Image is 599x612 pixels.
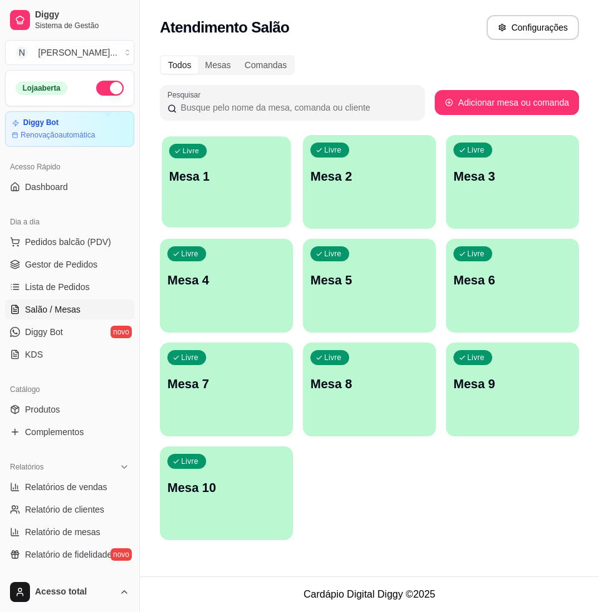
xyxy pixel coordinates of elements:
a: Salão / Mesas [5,299,134,319]
span: Relatório de mesas [25,526,101,538]
p: Livre [181,353,199,363]
p: Mesa 2 [310,168,428,185]
a: Complementos [5,422,134,442]
span: Acesso total [35,586,114,598]
button: LivreMesa 2 [303,135,436,229]
p: Livre [324,353,342,363]
a: DiggySistema de Gestão [5,5,134,35]
span: Lista de Pedidos [25,281,90,293]
p: Livre [467,249,485,259]
button: Configurações [487,15,579,40]
div: Loja aberta [16,81,67,95]
a: Dashboard [5,177,134,197]
button: Acesso total [5,577,134,607]
span: Relatório de fidelidade [25,548,112,561]
p: Mesa 8 [310,375,428,393]
label: Pesquisar [167,89,205,100]
button: Pedidos balcão (PDV) [5,232,134,252]
div: Dia a dia [5,212,134,232]
p: Livre [324,145,342,155]
a: Diggy Botnovo [5,322,134,342]
a: Relatório de mesas [5,522,134,542]
p: Mesa 9 [453,375,572,393]
div: Todos [161,56,198,74]
p: Livre [181,249,199,259]
p: Livre [467,145,485,155]
p: Livre [181,456,199,466]
a: Produtos [5,399,134,419]
button: Alterar Status [96,81,124,96]
p: Mesa 1 [169,168,284,185]
p: Mesa 5 [310,271,428,289]
p: Livre [467,353,485,363]
button: LivreMesa 9 [446,343,579,436]
p: Livre [182,146,199,156]
span: Pedidos balcão (PDV) [25,236,111,248]
button: LivreMesa 3 [446,135,579,229]
p: Livre [324,249,342,259]
div: Catálogo [5,379,134,399]
input: Pesquisar [177,101,417,114]
button: Adicionar mesa ou comanda [435,90,579,115]
footer: Cardápio Digital Diggy © 2025 [140,576,599,612]
button: LivreMesa 8 [303,343,436,436]
p: Mesa 6 [453,271,572,289]
span: Relatórios [10,462,44,472]
a: Relatórios de vendas [5,477,134,497]
button: LivreMesa 4 [160,239,293,333]
button: LivreMesa 6 [446,239,579,333]
button: LivreMesa 10 [160,446,293,540]
div: Comandas [238,56,294,74]
span: KDS [25,348,43,361]
span: Relatório de clientes [25,503,104,516]
div: Acesso Rápido [5,157,134,177]
div: Mesas [198,56,237,74]
a: Lista de Pedidos [5,277,134,297]
h2: Atendimento Salão [160,18,289,38]
p: Mesa 4 [167,271,285,289]
a: Relatório de fidelidadenovo [5,544,134,564]
a: Gestor de Pedidos [5,254,134,274]
button: Select a team [5,40,134,65]
span: Gestor de Pedidos [25,258,97,271]
p: Mesa 3 [453,168,572,185]
span: Produtos [25,403,60,416]
button: LivreMesa 5 [303,239,436,333]
article: Diggy Bot [23,118,59,128]
p: Mesa 7 [167,375,285,393]
span: Salão / Mesas [25,303,81,316]
p: Mesa 10 [167,479,285,496]
span: Diggy Bot [25,326,63,338]
span: N [16,46,28,59]
a: Diggy BotRenovaçãoautomática [5,111,134,147]
span: Complementos [25,426,84,438]
span: Relatórios de vendas [25,481,107,493]
a: Relatório de clientes [5,499,134,519]
a: KDS [5,344,134,364]
span: Dashboard [25,181,68,193]
button: LivreMesa 1 [162,136,291,228]
button: LivreMesa 7 [160,343,293,436]
article: Renovação automática [21,130,95,140]
span: Diggy [35,9,129,21]
div: [PERSON_NAME] ... [38,46,117,59]
span: Sistema de Gestão [35,21,129,31]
